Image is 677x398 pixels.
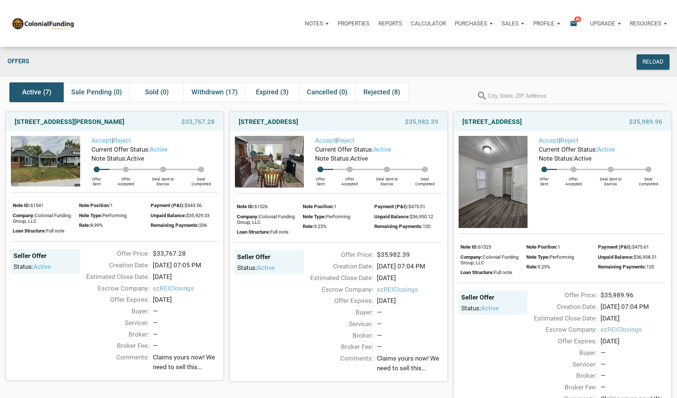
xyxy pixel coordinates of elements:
[84,172,109,186] div: Offer Sent
[460,244,478,250] span: Note ID:
[149,272,222,282] div: [DATE]
[300,296,373,306] div: Offer Expires:
[237,253,301,261] div: Seller Offer
[410,214,433,219] span: $36,950.12
[303,214,326,219] span: Note Type:
[300,285,373,295] div: Escrow Company:
[270,229,288,235] span: Full note
[13,263,33,270] span: Status:
[408,204,425,209] span: $475.51
[149,249,222,259] div: $33,767.28
[531,172,557,186] div: Offer Sent
[303,224,314,229] span: Rate:
[459,136,528,228] img: 575489
[377,354,442,373] span: Claims yours now! We need to sell this inventory quickly, as [PERSON_NAME] noted [DATE] Deal Lab....
[237,204,254,209] span: Note ID:
[601,371,666,381] div: —
[529,12,565,35] button: Profile
[405,117,438,126] span: $35,982.39
[374,224,423,229] span: Remaining Payments:
[91,155,127,162] span: Note Status:
[237,214,259,219] span: Company:
[574,155,592,162] span: Active
[76,353,149,375] div: Comments:
[300,262,373,271] div: Creation Date:
[597,314,670,323] div: [DATE]
[300,250,373,260] div: Offer Price:
[13,213,71,224] span: Colonial Funding Group, LLC
[76,249,149,259] div: Offer Price:
[76,272,149,282] div: Estimated Close Date:
[151,203,185,208] span: Payment (P&I):
[13,213,35,218] span: Company:
[539,137,559,144] a: Accept
[373,250,446,260] div: $35,982.39
[305,20,323,27] p: Notes
[374,146,391,153] span: active
[630,20,661,27] p: Resources
[625,12,671,35] button: Resources
[300,12,333,35] button: Notes
[643,58,664,66] div: Reload
[524,360,597,370] div: Servicer:
[184,172,218,186] div: Deal Completed
[423,224,430,229] span: 120
[109,172,143,186] div: Offer Accepted
[377,285,442,295] span: ezREIClosings
[526,264,538,270] span: Rate:
[11,136,80,186] img: 575434
[64,82,130,102] div: Sale Pending (0)
[127,155,144,162] span: Active
[76,341,149,351] div: Broker Fee:
[76,261,149,270] div: Creation Date:
[113,137,131,144] a: Reject
[631,172,666,186] div: Deal Completed
[598,244,632,250] span: Payment (P&I):
[91,146,150,153] span: Current Offer Status:
[76,284,149,294] div: Escrow Company:
[450,12,497,35] a: Purchases
[76,330,149,340] div: Broker:
[377,331,442,341] div: —
[237,229,270,235] span: Loan Structure:
[461,293,525,301] div: Seller Offer
[300,354,373,376] div: Comments:
[153,353,218,372] span: Claims yours now! We need to sell this inventory quickly, as [PERSON_NAME] noted [DATE] Deal Lab....
[91,137,131,144] span: |
[637,54,670,70] button: Reload
[350,155,368,162] span: Active
[186,213,209,218] span: $35,929.33
[557,244,560,250] span: 1
[256,88,288,97] span: Expired (3)
[601,348,666,358] div: —
[461,304,481,312] span: Status:
[407,172,442,186] div: Deal Completed
[539,137,578,144] span: |
[307,88,347,97] span: Cancelled (0)
[478,244,491,250] span: 61525
[374,204,408,209] span: Payment (P&I):
[601,383,605,391] span: —
[300,273,373,283] div: Estimated Close Date:
[150,146,167,153] span: active
[597,337,670,346] div: [DATE]
[569,19,578,28] i: email
[377,308,442,318] div: —
[71,88,122,97] span: Sale Pending (0)
[634,254,657,260] span: $36,958.31
[245,82,299,102] div: Expired (3)
[411,20,446,27] p: Calculator
[378,20,402,27] p: Reports
[145,88,169,97] span: Sold (0)
[477,87,488,104] i: search
[153,330,218,340] div: —
[33,263,51,270] span: active
[239,117,298,126] a: [STREET_ADDRESS]
[497,12,529,35] button: Sales
[237,264,257,271] span: Status:
[181,117,215,126] span: $33,767.28
[646,264,654,270] span: 120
